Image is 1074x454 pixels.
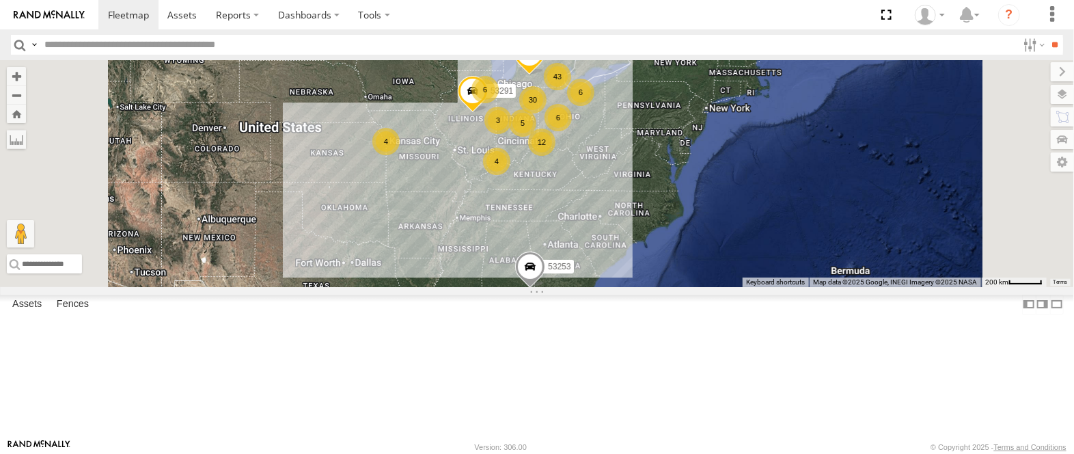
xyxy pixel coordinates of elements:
button: Drag Pegman onto the map to open Street View [7,220,34,248]
button: Zoom Home [7,105,26,123]
label: Dock Summary Table to the Left [1022,295,1036,315]
label: Search Filter Options [1018,35,1047,55]
span: 200 km [985,278,1008,286]
a: Terms and Conditions [994,443,1066,451]
button: Zoom in [7,67,26,85]
div: Version: 306.00 [475,443,527,451]
span: Map data ©2025 Google, INEGI Imagery ©2025 NASA [813,278,977,286]
span: 53253 [548,262,570,271]
button: Map Scale: 200 km per 46 pixels [981,278,1047,287]
a: Terms (opens in new tab) [1054,280,1068,285]
img: rand-logo.svg [14,10,85,20]
button: Keyboard shortcuts [746,278,805,287]
label: Map Settings [1051,152,1074,172]
label: Measure [7,130,26,149]
div: Miky Transport [910,5,950,25]
div: © Copyright 2025 - [931,443,1066,451]
span: 53291 [491,86,513,96]
div: 5 [509,109,536,137]
label: Fences [50,295,96,314]
div: 6 [471,76,499,103]
div: 3 [484,107,512,134]
label: Dock Summary Table to the Right [1036,295,1049,315]
div: 43 [544,63,571,90]
div: 12 [528,129,555,156]
i: ? [998,4,1020,26]
div: 6 [567,79,594,106]
label: Search Query [29,35,40,55]
div: 30 [519,86,547,113]
a: Visit our Website [8,440,70,454]
div: 6 [545,104,572,131]
label: Assets [5,295,49,314]
button: Zoom out [7,85,26,105]
label: Hide Summary Table [1050,295,1064,315]
div: 4 [483,148,510,175]
div: 4 [372,128,400,155]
